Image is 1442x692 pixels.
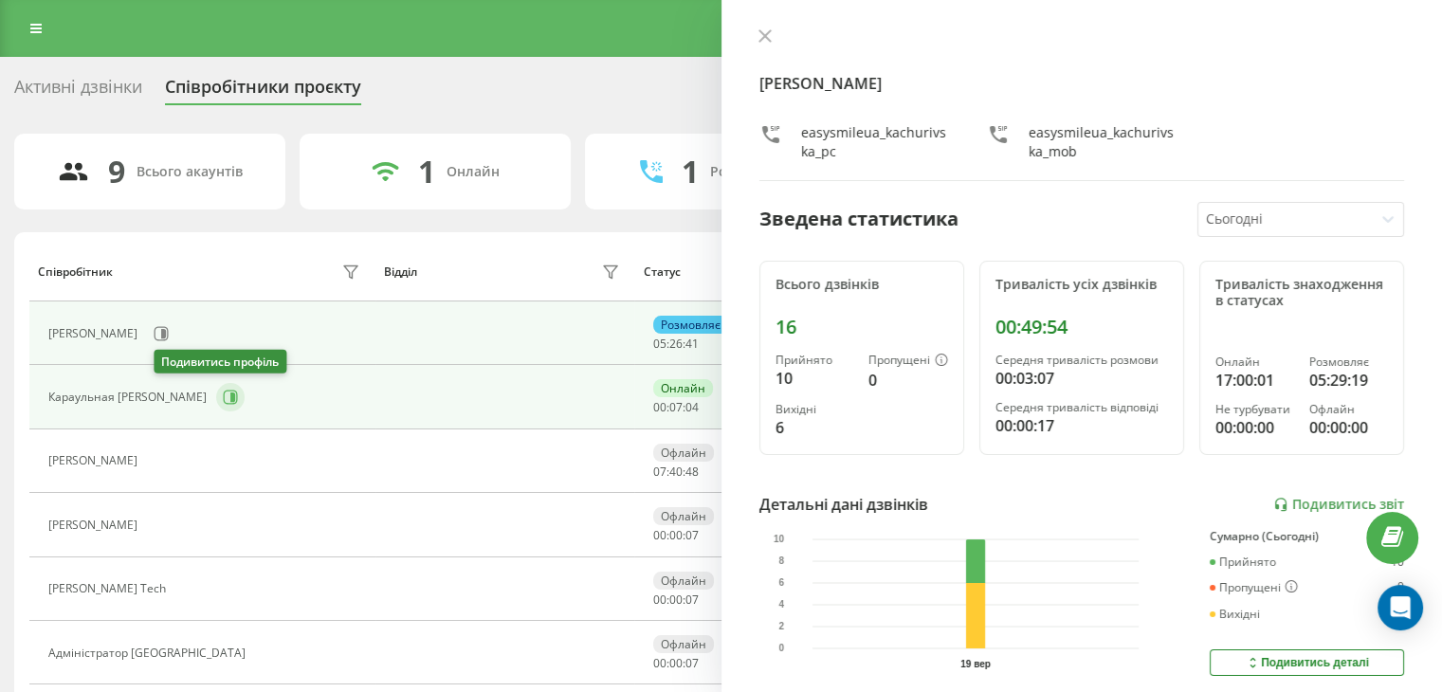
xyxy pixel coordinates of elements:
span: 00 [669,655,683,671]
a: Подивитись звіт [1273,497,1404,513]
span: 00 [653,527,666,543]
div: 0 [868,369,948,392]
text: 0 [778,644,784,654]
div: Детальні дані дзвінків [759,493,928,516]
span: 00 [669,592,683,608]
span: 00 [653,399,666,415]
div: 1 [418,154,435,190]
div: : : [653,657,699,670]
div: : : [653,465,699,479]
div: Онлайн [447,164,500,180]
div: Співробітники проєкту [165,77,361,106]
div: Розмовляє [653,316,728,334]
div: 10 [776,367,853,390]
div: Адміністратор [GEOGRAPHIC_DATA] [48,646,250,660]
div: Статус [644,265,681,279]
div: easysmileua_kachurivska_pc [801,123,949,161]
div: 16 [776,316,948,338]
div: Вихідні [776,403,853,416]
div: [PERSON_NAME] [48,519,142,532]
text: 10 [774,535,785,545]
div: Зведена статистика [759,205,958,233]
div: 9 [108,154,125,190]
span: 00 [653,655,666,671]
div: Онлайн [653,379,713,397]
span: 00 [653,592,666,608]
button: Подивитись деталі [1210,649,1404,676]
div: Всього дзвінків [776,277,948,293]
div: Подивитись деталі [1245,655,1369,670]
div: Онлайн [1215,355,1294,369]
span: 26 [669,336,683,352]
div: 6 [776,416,853,439]
text: 8 [778,556,784,567]
div: Активні дзвінки [14,77,142,106]
div: Не турбувати [1215,403,1294,416]
div: Розмовляє [1309,355,1388,369]
div: 00:00:00 [1309,416,1388,439]
div: 10 [1391,555,1404,569]
span: 05 [653,336,666,352]
div: Вихідні [1210,608,1260,621]
span: 07 [685,655,699,671]
div: Тривалість знаходження в статусах [1215,277,1388,309]
span: 40 [669,464,683,480]
span: 07 [685,527,699,543]
div: 05:29:19 [1309,369,1388,392]
text: 6 [778,578,784,589]
div: : : [653,337,699,351]
div: Розмовляють [710,164,802,180]
span: 00 [669,527,683,543]
div: Офлайн [1309,403,1388,416]
div: [PERSON_NAME] [48,327,142,340]
div: Тривалість усіх дзвінків [995,277,1168,293]
div: : : [653,529,699,542]
div: : : [653,593,699,607]
div: Пропущені [868,354,948,369]
div: Прийнято [776,354,853,367]
div: Подивитись профіль [154,350,286,373]
text: 19 вер [960,659,991,669]
div: Офлайн [653,507,714,525]
div: 1 [682,154,699,190]
div: 00:00:00 [1215,416,1294,439]
div: Прийнято [1210,555,1276,569]
div: Співробітник [38,265,113,279]
div: Середня тривалість розмови [995,354,1168,367]
span: 07 [653,464,666,480]
div: : : [653,401,699,414]
div: Всього акаунтів [137,164,243,180]
div: Караульная [PERSON_NAME] [48,391,211,404]
div: [PERSON_NAME] [48,454,142,467]
div: easysmileua_kachurivska_mob [1029,123,1177,161]
text: 2 [778,622,784,632]
span: 04 [685,399,699,415]
div: Відділ [384,265,417,279]
div: Офлайн [653,444,714,462]
div: Середня тривалість відповіді [995,401,1168,414]
div: Офлайн [653,635,714,653]
span: 07 [685,592,699,608]
div: 0 [1397,580,1404,595]
span: 07 [669,399,683,415]
div: Open Intercom Messenger [1378,585,1423,630]
text: 4 [778,600,784,610]
div: [PERSON_NAME] Tech [48,582,171,595]
h4: [PERSON_NAME] [759,72,1405,95]
div: 00:00:17 [995,414,1168,437]
span: 41 [685,336,699,352]
div: Сумарно (Сьогодні) [1210,530,1404,543]
div: Пропущені [1210,580,1298,595]
div: 17:00:01 [1215,369,1294,392]
div: 00:03:07 [995,367,1168,390]
span: 48 [685,464,699,480]
div: 00:49:54 [995,316,1168,338]
div: Офлайн [653,572,714,590]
